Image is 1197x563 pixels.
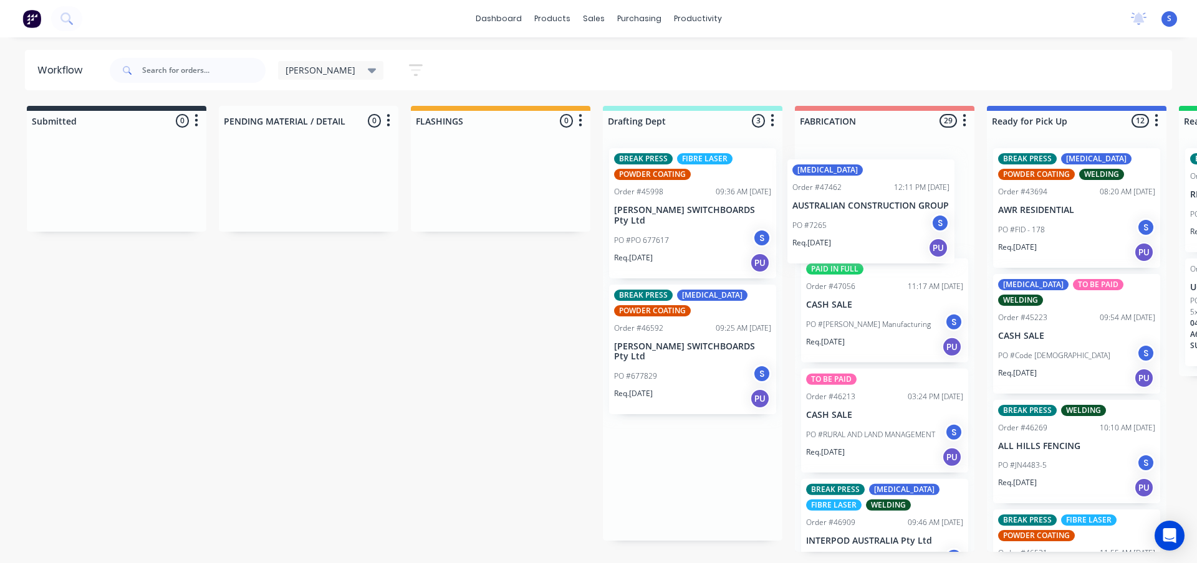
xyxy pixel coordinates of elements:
[611,9,668,28] div: purchasing
[1167,13,1171,24] span: S
[142,58,266,83] input: Search for orders...
[469,9,528,28] a: dashboard
[668,9,728,28] div: productivity
[22,9,41,28] img: Factory
[37,63,89,78] div: Workflow
[286,64,355,77] span: [PERSON_NAME]
[528,9,577,28] div: products
[1155,521,1185,551] div: Open Intercom Messenger
[577,9,611,28] div: sales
